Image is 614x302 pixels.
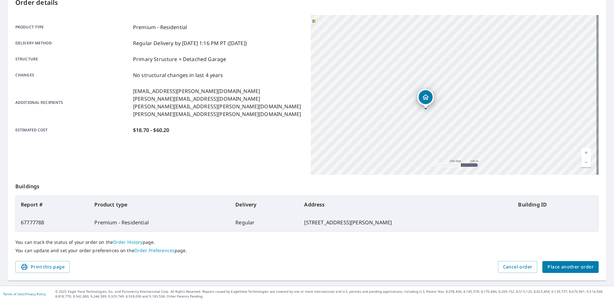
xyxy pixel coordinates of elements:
td: Premium - Residential [89,213,230,231]
a: Order History [113,239,143,245]
span: Print this page [20,263,65,271]
p: Regular Delivery by [DATE] 1:16 PM PT ([DATE]) [133,39,247,47]
p: Structure [15,55,130,63]
button: Cancel order [498,261,538,273]
p: | [3,292,46,296]
p: Buildings [15,175,599,195]
td: Regular [230,213,299,231]
p: You can update and set your order preferences on the page. [15,248,599,253]
a: Order Preferences [134,247,175,253]
p: Product type [15,23,130,31]
a: Privacy Policy [25,292,46,296]
p: $18.70 - $60.20 [133,126,169,134]
p: Primary Structure + Detached Garage [133,55,226,63]
td: 67777788 [16,213,89,231]
button: Print this page [15,261,70,273]
a: Current Level 16, Zoom Out [581,158,591,167]
p: Changes [15,71,130,79]
p: © 2025 Eagle View Technologies, Inc. and Pictometry International Corp. All Rights Reserved. Repo... [55,289,611,299]
a: Terms of Use [3,292,23,296]
p: [PERSON_NAME][EMAIL_ADDRESS][PERSON_NAME][DOMAIN_NAME] [133,110,301,118]
span: Place another order [547,263,594,271]
th: Delivery [230,196,299,213]
p: Estimated cost [15,126,130,134]
button: Place another order [542,261,599,273]
th: Product type [89,196,230,213]
p: [PERSON_NAME][EMAIL_ADDRESS][PERSON_NAME][DOMAIN_NAME] [133,103,301,110]
span: Cancel order [503,263,532,271]
th: Report # [16,196,89,213]
th: Building ID [513,196,598,213]
div: Dropped pin, building 1, Residential property, 914 Bancroft Rd Concord, CA 94518 [417,89,434,109]
p: Premium - Residential [133,23,187,31]
p: Delivery method [15,39,130,47]
p: Additional recipients [15,87,130,118]
p: [EMAIL_ADDRESS][PERSON_NAME][DOMAIN_NAME] [133,87,301,95]
p: You can track the status of your order on the page. [15,239,599,245]
p: [PERSON_NAME][EMAIL_ADDRESS][DOMAIN_NAME] [133,95,301,103]
a: Current Level 16, Zoom In [581,148,591,158]
td: [STREET_ADDRESS][PERSON_NAME] [299,213,513,231]
th: Address [299,196,513,213]
p: No structural changes in last 4 years [133,71,223,79]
